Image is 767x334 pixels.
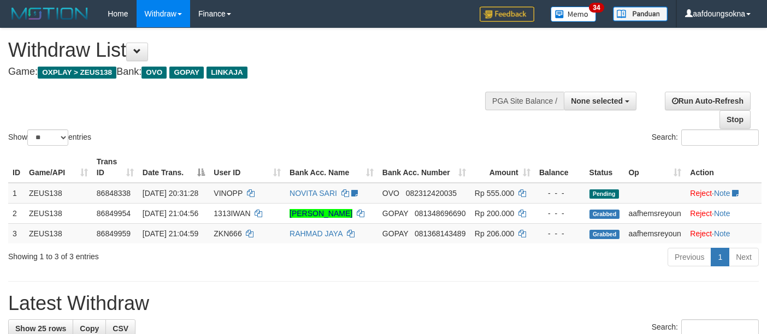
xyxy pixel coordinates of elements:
td: ZEUS138 [25,183,92,204]
span: Copy 082312420035 to clipboard [406,189,457,198]
div: - - - [539,228,581,239]
span: GOPAY [382,229,408,238]
span: ZKN666 [214,229,241,238]
span: VINOPP [214,189,243,198]
th: ID [8,152,25,183]
span: Grabbed [589,210,620,219]
span: None selected [571,97,623,105]
span: CSV [113,324,128,333]
span: Rp 206.000 [475,229,514,238]
img: panduan.png [613,7,668,21]
h1: Latest Withdraw [8,293,759,314]
td: · [686,203,762,223]
span: Pending [589,189,619,199]
th: Action [686,152,762,183]
a: Note [714,209,730,218]
td: ZEUS138 [25,203,92,223]
span: LINKAJA [206,67,247,79]
td: 2 [8,203,25,223]
td: 3 [8,223,25,243]
a: Reject [690,189,712,198]
div: - - - [539,188,581,199]
span: Rp 555.000 [475,189,514,198]
a: Stop [719,110,751,129]
input: Search: [681,129,759,146]
th: Date Trans.: activate to sort column descending [138,152,210,183]
span: Grabbed [589,230,620,239]
span: OVO [141,67,167,79]
span: 34 [589,3,604,13]
span: Copy [80,324,99,333]
a: Previous [668,248,711,266]
span: 86848338 [97,189,131,198]
th: Status [585,152,624,183]
a: Reject [690,209,712,218]
label: Search: [652,129,759,146]
a: Note [714,229,730,238]
td: aafhemsreyoun [624,223,686,243]
span: [DATE] 21:04:59 [143,229,198,238]
td: ZEUS138 [25,223,92,243]
span: OXPLAY > ZEUS138 [38,67,116,79]
label: Show entries [8,129,91,146]
td: · [686,183,762,204]
img: Button%20Memo.svg [551,7,597,22]
th: Amount: activate to sort column ascending [470,152,535,183]
th: Op: activate to sort column ascending [624,152,686,183]
span: Show 25 rows [15,324,66,333]
th: User ID: activate to sort column ascending [209,152,285,183]
th: Balance [535,152,585,183]
span: Rp 200.000 [475,209,514,218]
div: - - - [539,208,581,219]
a: Reject [690,229,712,238]
span: 86849954 [97,209,131,218]
a: Run Auto-Refresh [665,92,751,110]
th: Bank Acc. Name: activate to sort column ascending [285,152,378,183]
h1: Withdraw List [8,39,500,61]
td: · [686,223,762,243]
img: MOTION_logo.png [8,5,91,22]
a: 1 [711,248,729,266]
span: OVO [382,189,399,198]
a: RAHMAD JAYA [290,229,343,238]
select: Showentries [27,129,68,146]
a: NOVITA SARI [290,189,337,198]
div: PGA Site Balance / [485,92,564,110]
a: Next [729,248,759,266]
span: [DATE] 20:31:28 [143,189,198,198]
span: [DATE] 21:04:56 [143,209,198,218]
button: None selected [564,92,636,110]
span: GOPAY [382,209,408,218]
span: GOPAY [169,67,204,79]
img: Feedback.jpg [480,7,534,22]
a: [PERSON_NAME] [290,209,352,218]
td: 1 [8,183,25,204]
th: Trans ID: activate to sort column ascending [92,152,138,183]
th: Game/API: activate to sort column ascending [25,152,92,183]
a: Note [714,189,730,198]
td: aafhemsreyoun [624,203,686,223]
span: Copy 081368143489 to clipboard [415,229,465,238]
span: Copy 081348696690 to clipboard [415,209,465,218]
span: 86849959 [97,229,131,238]
div: Showing 1 to 3 of 3 entries [8,247,311,262]
span: 1313IWAN [214,209,250,218]
th: Bank Acc. Number: activate to sort column ascending [378,152,470,183]
h4: Game: Bank: [8,67,500,77]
